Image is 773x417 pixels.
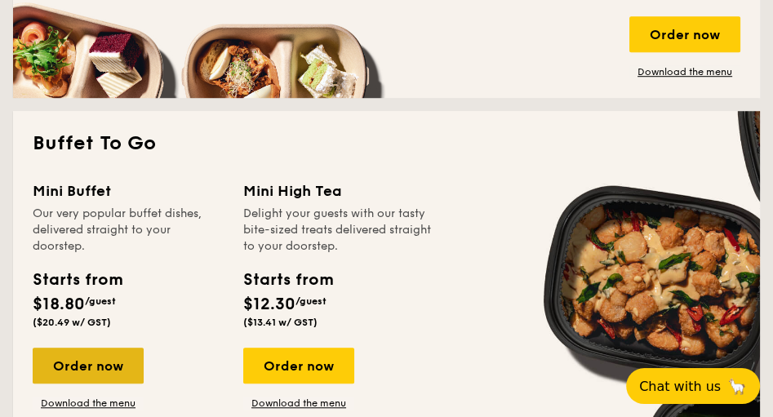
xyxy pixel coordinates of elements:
span: /guest [295,295,327,307]
div: Mini Buffet [33,180,224,202]
a: Download the menu [243,397,354,410]
span: ($13.41 w/ GST) [243,317,318,328]
div: Order now [243,348,354,384]
div: Order now [629,16,740,52]
div: Starts from [243,268,332,292]
span: $18.80 [33,295,85,314]
h2: Buffet To Go [33,131,740,157]
span: Chat with us [639,379,721,394]
a: Download the menu [629,65,740,78]
div: Mini High Tea [243,180,434,202]
div: Our very popular buffet dishes, delivered straight to your doorstep. [33,206,224,255]
a: Download the menu [33,397,144,410]
span: $12.30 [243,295,295,314]
span: 🦙 [727,377,747,396]
div: Delight your guests with our tasty bite-sized treats delivered straight to your doorstep. [243,206,434,255]
span: ($20.49 w/ GST) [33,317,111,328]
div: Order now [33,348,144,384]
button: Chat with us🦙 [626,368,760,404]
div: Starts from [33,268,122,292]
span: /guest [85,295,116,307]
